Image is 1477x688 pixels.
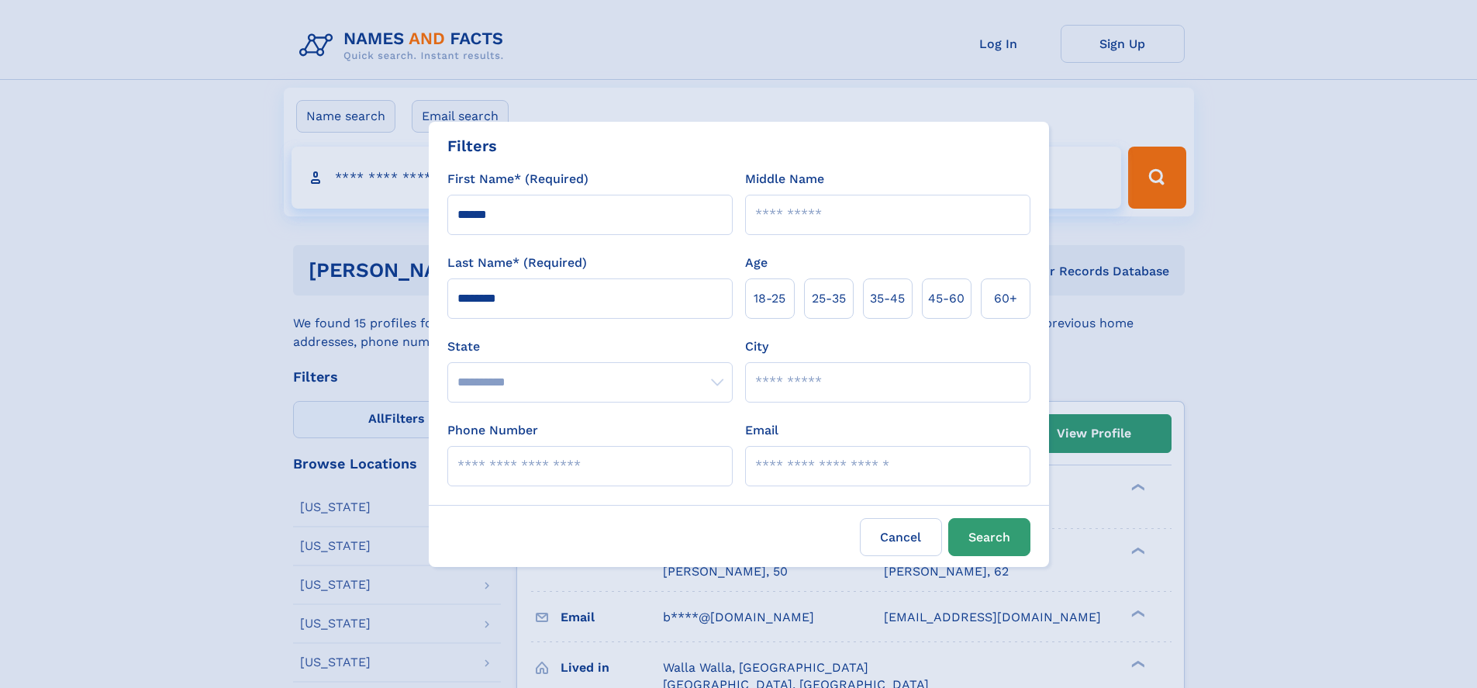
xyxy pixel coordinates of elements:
[948,518,1030,556] button: Search
[870,289,905,308] span: 35‑45
[754,289,785,308] span: 18‑25
[994,289,1017,308] span: 60+
[928,289,965,308] span: 45‑60
[745,170,824,188] label: Middle Name
[447,421,538,440] label: Phone Number
[447,254,587,272] label: Last Name* (Required)
[447,170,588,188] label: First Name* (Required)
[745,254,768,272] label: Age
[812,289,846,308] span: 25‑35
[745,421,778,440] label: Email
[447,134,497,157] div: Filters
[860,518,942,556] label: Cancel
[447,337,733,356] label: State
[745,337,768,356] label: City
